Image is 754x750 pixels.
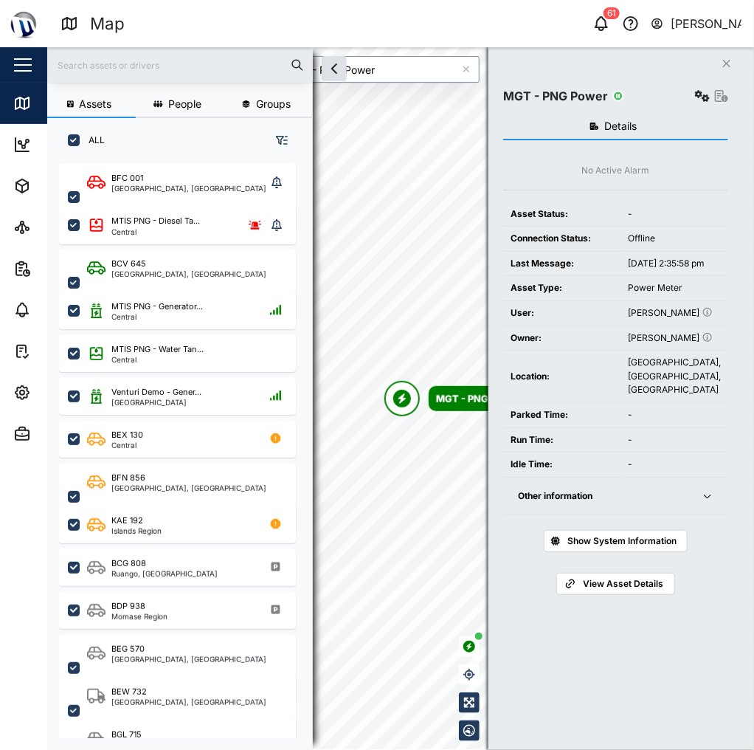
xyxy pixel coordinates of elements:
div: Assets [38,178,84,194]
div: [GEOGRAPHIC_DATA], [GEOGRAPHIC_DATA] [111,185,266,192]
div: Map marker [384,381,528,416]
div: 61 [603,7,620,19]
div: Venturi Demo - Gener... [111,386,201,399]
div: Tasks [38,343,79,359]
div: [PERSON_NAME] [671,15,742,33]
div: Central [111,313,203,320]
div: MTIS PNG - Water Tan... [111,343,204,356]
div: Dashboard [38,137,105,153]
div: - [628,408,721,422]
img: Main Logo [7,7,40,40]
span: Groups [256,99,291,109]
div: BCG 808 [111,557,146,570]
div: MGT - PNG Power [503,87,608,106]
div: [GEOGRAPHIC_DATA], [GEOGRAPHIC_DATA] [111,656,266,663]
span: Assets [79,99,111,109]
div: Settings [38,385,91,401]
div: MTIS PNG - Diesel Ta... [111,215,200,227]
label: ALL [80,134,105,146]
div: [GEOGRAPHIC_DATA] [111,399,201,406]
div: BFN 856 [111,472,145,484]
div: Central [111,441,143,449]
div: BGL 715 [111,729,142,741]
div: Run Time: [511,433,613,447]
button: Other information [503,478,728,515]
div: [GEOGRAPHIC_DATA], [GEOGRAPHIC_DATA] [111,698,266,706]
div: [PERSON_NAME] [628,306,721,320]
div: BFC 001 [111,172,143,185]
div: - [628,433,721,447]
span: People [169,99,202,109]
div: Location: [511,370,613,384]
div: Momase Region [111,613,167,620]
button: Show System Information [544,530,688,552]
div: Asset Status: [511,207,613,221]
div: [GEOGRAPHIC_DATA], [GEOGRAPHIC_DATA] [111,270,266,278]
div: BEG 570 [111,643,145,656]
div: BDP 938 [111,600,145,613]
div: Connection Status: [511,232,613,246]
div: KAE 192 [111,515,143,527]
div: Central [111,356,204,363]
div: Offline [628,232,721,246]
div: Alarms [38,302,84,318]
div: Islands Region [111,527,162,534]
div: Last Message: [511,257,613,271]
div: MGT - PNG Power [436,391,520,406]
div: grid [59,158,312,738]
div: MTIS PNG - Generator... [111,300,203,313]
div: [DATE] 2:35:58 pm [628,257,721,271]
canvas: Map [47,47,754,750]
input: Search by People, Asset, Geozone or Place [258,56,480,83]
div: [GEOGRAPHIC_DATA], [GEOGRAPHIC_DATA] [111,484,266,492]
div: Power Meter [628,281,721,295]
div: BEW 732 [111,686,147,698]
div: User: [511,306,613,320]
div: Asset Type: [511,281,613,295]
div: Map [38,95,72,111]
div: [GEOGRAPHIC_DATA], [GEOGRAPHIC_DATA], [GEOGRAPHIC_DATA] [628,356,721,397]
span: Details [604,121,637,131]
div: Reports [38,261,89,277]
div: Other information [518,489,684,503]
div: Ruango, [GEOGRAPHIC_DATA] [111,570,218,577]
div: Map [90,11,125,37]
span: View Asset Details [584,574,664,594]
button: [PERSON_NAME] [650,13,742,34]
div: BCV 645 [111,258,146,270]
div: Sites [38,219,74,235]
div: [PERSON_NAME] [628,331,721,345]
div: Central [111,228,200,235]
div: Owner: [511,331,613,345]
div: Parked Time: [511,408,613,422]
input: Search assets or drivers [56,54,304,76]
div: Admin [38,426,82,442]
div: Idle Time: [511,458,613,472]
div: - [628,207,721,221]
div: BEX 130 [111,429,143,441]
div: No Active Alarm [582,164,650,178]
a: View Asset Details [556,573,674,595]
span: Show System Information [567,531,677,551]
div: - [628,458,721,472]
